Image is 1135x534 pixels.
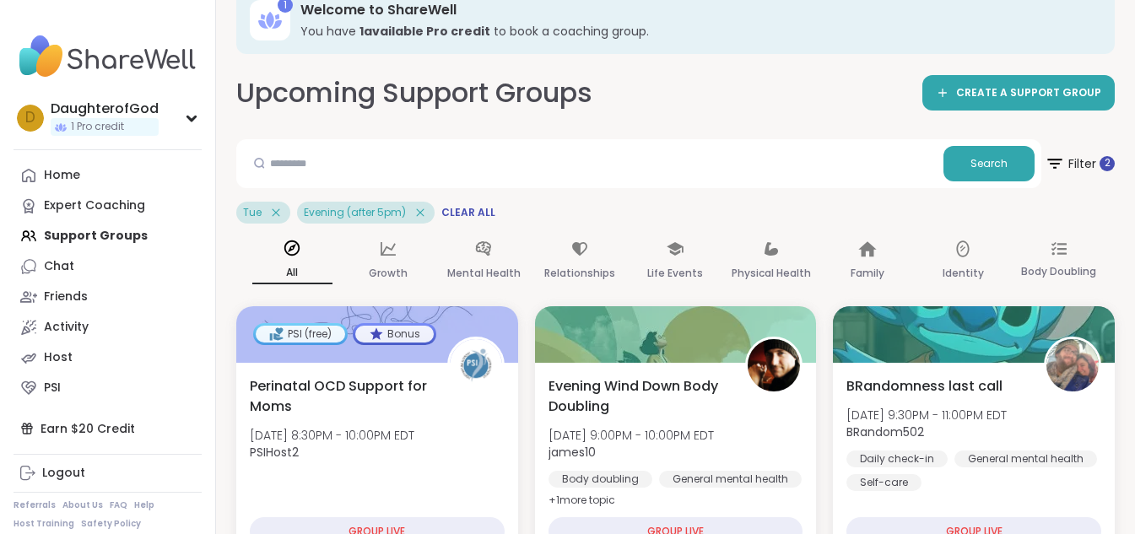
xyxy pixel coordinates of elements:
[943,146,1035,181] button: Search
[956,86,1101,100] span: CREATE A SUPPORT GROUP
[732,263,811,283] p: Physical Health
[1045,143,1115,184] span: Filter
[14,373,202,403] a: PSI
[300,23,1091,40] h3: You have to book a coaching group.
[250,444,299,461] b: PSIHost2
[359,23,490,40] b: 1 available Pro credit
[954,450,1097,467] div: General mental health
[25,107,35,129] span: D
[42,465,85,482] div: Logout
[1105,156,1111,170] span: 2
[252,262,332,284] p: All
[846,474,922,491] div: Self-care
[922,75,1115,111] a: CREATE A SUPPORT GROUP
[748,339,800,391] img: james10
[549,444,596,461] b: james10
[14,413,202,444] div: Earn $20 Credit
[549,427,714,444] span: [DATE] 9:00PM - 10:00PM EDT
[44,167,80,184] div: Home
[14,343,202,373] a: Host
[943,263,984,283] p: Identity
[544,263,615,283] p: Relationships
[81,518,141,530] a: Safety Policy
[14,499,56,511] a: Referrals
[14,518,74,530] a: Host Training
[304,206,406,219] span: Evening (after 5pm)
[846,407,1007,423] span: [DATE] 9:30PM - 11:00PM EDT
[14,458,202,488] a: Logout
[970,156,1008,171] span: Search
[44,258,74,275] div: Chat
[1021,262,1096,282] p: Body Doubling
[14,191,202,221] a: Expert Coaching
[44,349,73,366] div: Host
[256,326,345,343] div: PSI (free)
[846,376,1003,396] span: BRandomness last call
[243,206,262,219] span: Tue
[134,499,154,511] a: Help
[44,197,145,214] div: Expert Coaching
[369,263,408,283] p: Growth
[846,450,948,467] div: Daily check-in
[44,380,61,396] div: PSI
[14,251,202,282] a: Chat
[44,319,89,336] div: Activity
[447,263,521,283] p: Mental Health
[110,499,127,511] a: FAQ
[62,499,103,511] a: About Us
[250,376,429,417] span: Perinatal OCD Support for Moms
[549,471,652,488] div: Body doubling
[1045,139,1115,188] button: Filter 2
[14,27,202,86] img: ShareWell Nav Logo
[51,100,159,118] div: DaughterofGod
[236,74,592,112] h2: Upcoming Support Groups
[14,160,202,191] a: Home
[441,206,495,219] span: Clear All
[14,312,202,343] a: Activity
[450,339,502,391] img: PSIHost2
[1046,339,1099,391] img: BRandom502
[71,120,124,134] span: 1 Pro credit
[355,326,434,343] div: Bonus
[846,423,924,440] b: BRandom502
[300,1,1091,19] h3: Welcome to ShareWell
[14,282,202,312] a: Friends
[851,263,884,283] p: Family
[647,263,703,283] p: Life Events
[44,289,88,305] div: Friends
[250,427,414,444] span: [DATE] 8:30PM - 10:00PM EDT
[549,376,727,417] span: Evening Wind Down Body Doubling
[659,471,802,488] div: General mental health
